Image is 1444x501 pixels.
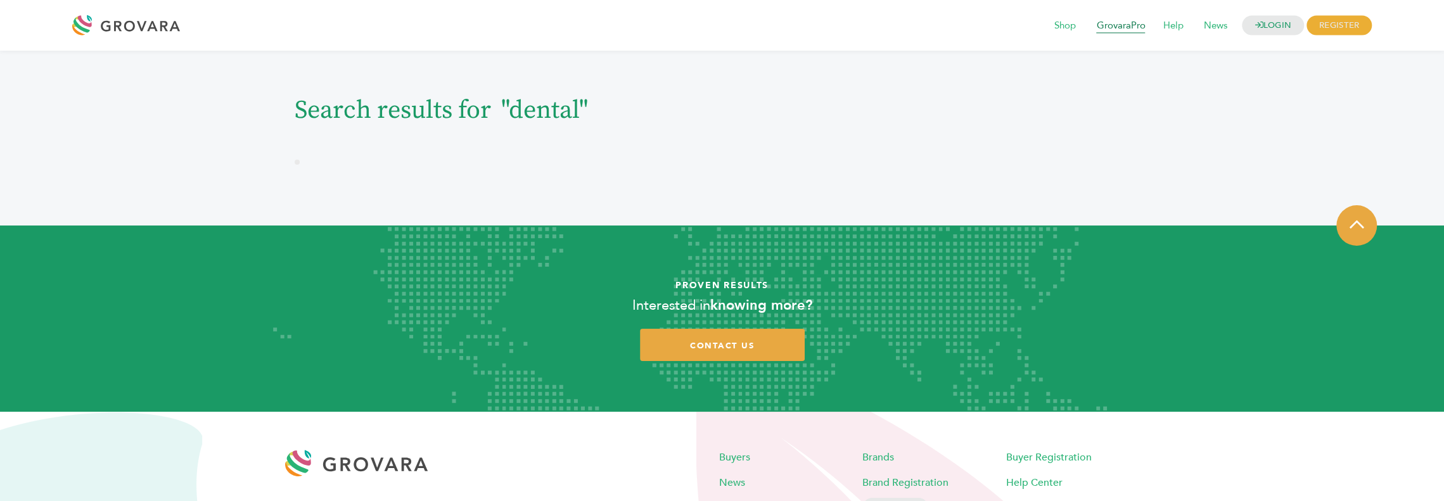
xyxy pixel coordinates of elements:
span: REGISTER [1307,16,1372,35]
a: Brand Registration [862,476,949,490]
a: GrovaraPro [1087,19,1154,33]
span: Help [1154,14,1192,38]
span: News [1194,14,1236,38]
span: contact us [690,340,755,352]
a: Help [1154,19,1192,33]
span: Search results for [295,94,495,126]
a: Buyers [719,450,750,464]
a: Brands [862,450,894,464]
a: News [719,476,745,490]
span: Shop [1045,14,1085,38]
a: Shop [1045,19,1085,33]
a: News [1194,19,1236,33]
span: Interested in [632,296,710,315]
a: LOGIN [1242,16,1304,35]
span: "dental" [501,94,588,126]
span: GrovaraPro [1087,14,1154,38]
a: Help Center [1006,476,1063,490]
a: contact us [640,329,805,361]
a: Buyer Registration [1006,450,1092,464]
